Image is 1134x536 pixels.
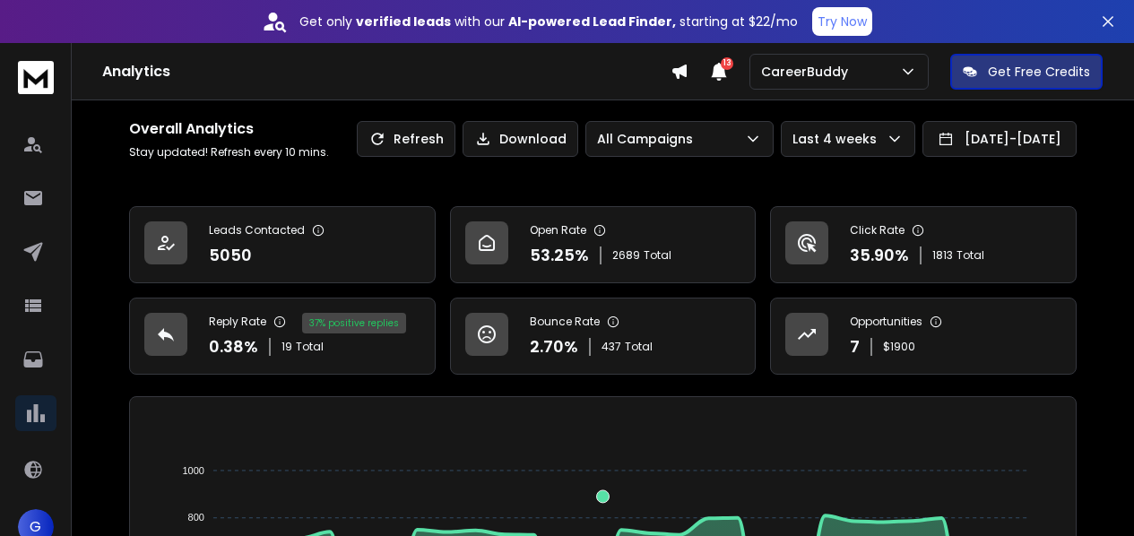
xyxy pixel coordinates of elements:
[18,61,54,94] img: logo
[296,340,324,354] span: Total
[932,248,953,263] span: 1813
[209,223,305,238] p: Leads Contacted
[530,223,586,238] p: Open Rate
[499,130,567,148] p: Download
[302,313,406,333] div: 37 % positive replies
[850,334,860,359] p: 7
[792,130,884,148] p: Last 4 weeks
[530,243,589,268] p: 53.25 %
[394,130,444,148] p: Refresh
[922,121,1077,157] button: [DATE]-[DATE]
[850,223,905,238] p: Click Rate
[281,340,292,354] span: 19
[812,7,872,36] button: Try Now
[463,121,578,157] button: Download
[450,298,757,375] a: Bounce Rate2.70%437Total
[129,206,436,283] a: Leads Contacted5050
[530,334,578,359] p: 2.70 %
[508,13,676,30] strong: AI-powered Lead Finder,
[770,206,1077,283] a: Click Rate35.90%1813Total
[597,130,700,148] p: All Campaigns
[625,340,653,354] span: Total
[102,61,671,82] h1: Analytics
[988,63,1090,81] p: Get Free Credits
[883,340,915,354] p: $ 1900
[356,13,451,30] strong: verified leads
[721,57,733,70] span: 13
[850,243,909,268] p: 35.90 %
[761,63,855,81] p: CareerBuddy
[209,315,266,329] p: Reply Rate
[612,248,640,263] span: 2689
[950,54,1103,90] button: Get Free Credits
[818,13,867,30] p: Try Now
[129,298,436,375] a: Reply Rate0.38%19Total37% positive replies
[129,118,329,140] h1: Overall Analytics
[209,334,258,359] p: 0.38 %
[187,513,203,523] tspan: 800
[957,248,984,263] span: Total
[850,315,922,329] p: Opportunities
[602,340,621,354] span: 437
[209,243,252,268] p: 5050
[129,145,329,160] p: Stay updated! Refresh every 10 mins.
[450,206,757,283] a: Open Rate53.25%2689Total
[530,315,600,329] p: Bounce Rate
[299,13,798,30] p: Get only with our starting at $22/mo
[644,248,671,263] span: Total
[182,465,203,476] tspan: 1000
[357,121,455,157] button: Refresh
[770,298,1077,375] a: Opportunities7$1900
